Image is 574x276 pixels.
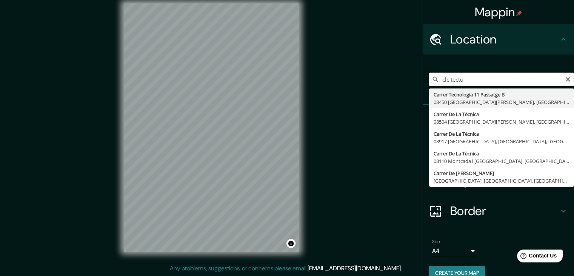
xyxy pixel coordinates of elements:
div: Carrer De La Tècnica [434,110,569,118]
h4: Layout [450,173,559,188]
div: Style [423,135,574,166]
div: . [402,264,403,273]
div: Carrer Tecnologia 11 Passatge B [434,91,569,98]
div: A4 [432,245,477,257]
div: Pins [423,105,574,135]
div: Location [423,24,574,54]
div: 08110 Montcada i [GEOGRAPHIC_DATA], [GEOGRAPHIC_DATA], [GEOGRAPHIC_DATA] [434,157,569,165]
div: Layout [423,166,574,196]
div: Carrer De [PERSON_NAME] [434,169,569,177]
div: Carrer De La Tècnica [434,130,569,138]
canvas: Map [124,3,299,252]
div: . [403,264,405,273]
div: 08450 [GEOGRAPHIC_DATA][PERSON_NAME], [GEOGRAPHIC_DATA], [GEOGRAPHIC_DATA] [434,98,569,106]
a: [EMAIL_ADDRESS][DOMAIN_NAME] [308,264,401,272]
div: 08504 [GEOGRAPHIC_DATA][PERSON_NAME], [GEOGRAPHIC_DATA], [GEOGRAPHIC_DATA] [434,118,569,126]
h4: Border [450,203,559,219]
p: Any problems, suggestions, or concerns please email . [170,264,402,273]
label: Size [432,239,440,245]
button: Clear [565,75,571,82]
div: Carrer De La Tècnica [434,150,569,157]
h4: Mappin [475,5,523,20]
div: Border [423,196,574,226]
div: [GEOGRAPHIC_DATA], [GEOGRAPHIC_DATA], [GEOGRAPHIC_DATA] [434,177,569,185]
button: Toggle attribution [286,239,295,248]
iframe: Help widget launcher [507,247,566,268]
img: pin-icon.png [516,10,522,16]
div: 08917 [GEOGRAPHIC_DATA], [GEOGRAPHIC_DATA], [GEOGRAPHIC_DATA] [434,138,569,145]
h4: Location [450,32,559,47]
input: Pick your city or area [429,73,574,86]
